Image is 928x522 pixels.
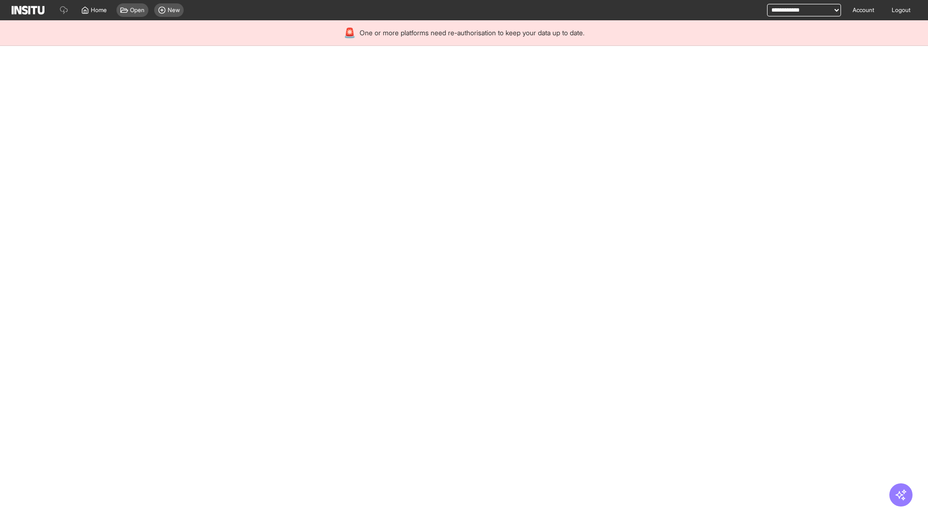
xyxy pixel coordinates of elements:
[91,6,107,14] span: Home
[12,6,44,14] img: Logo
[360,28,584,38] span: One or more platforms need re-authorisation to keep your data up to date.
[344,26,356,40] div: 🚨
[168,6,180,14] span: New
[130,6,145,14] span: Open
